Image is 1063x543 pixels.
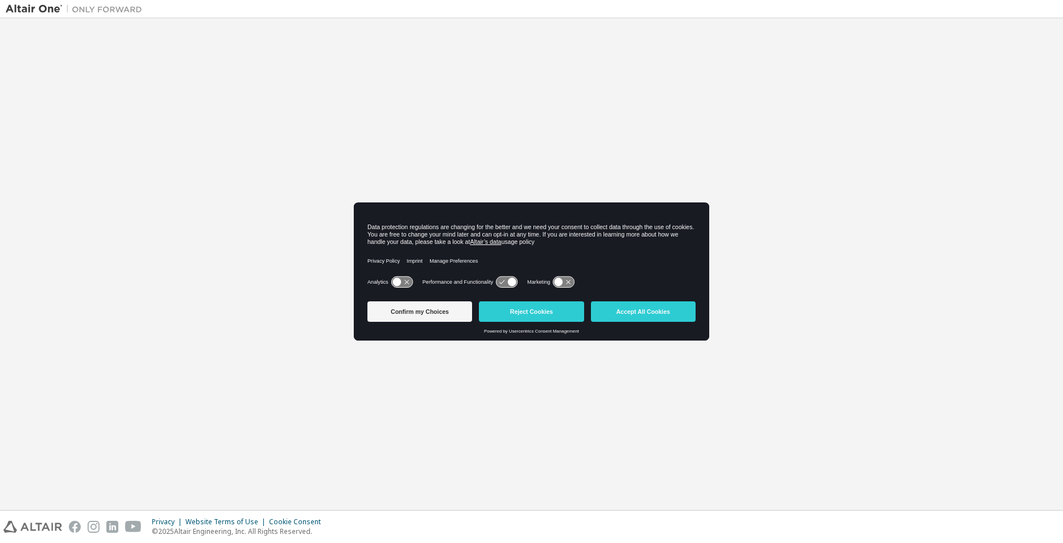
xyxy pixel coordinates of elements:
img: altair_logo.svg [3,521,62,533]
img: facebook.svg [69,521,81,533]
img: instagram.svg [88,521,100,533]
div: Privacy [152,517,185,527]
p: © 2025 Altair Engineering, Inc. All Rights Reserved. [152,527,328,536]
img: linkedin.svg [106,521,118,533]
img: Altair One [6,3,148,15]
div: Cookie Consent [269,517,328,527]
img: youtube.svg [125,521,142,533]
div: Website Terms of Use [185,517,269,527]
